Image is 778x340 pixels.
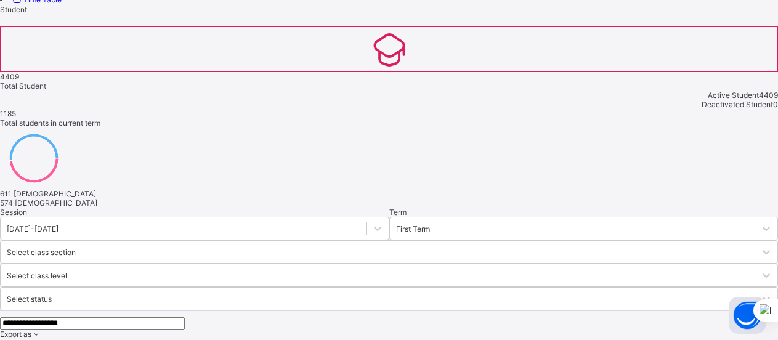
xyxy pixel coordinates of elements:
[7,248,76,257] div: Select class section
[773,100,778,109] span: 0
[7,271,67,280] div: Select class level
[7,294,52,304] div: Select status
[729,297,766,334] button: Open asap
[708,91,759,100] span: Active Student
[396,224,430,233] div: First Term
[15,198,97,208] span: [DEMOGRAPHIC_DATA]
[702,100,773,109] span: Deactivated Student
[389,208,407,217] span: Term
[759,91,778,100] span: 4409
[14,189,96,198] span: [DEMOGRAPHIC_DATA]
[7,224,59,233] div: [DATE]-[DATE]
